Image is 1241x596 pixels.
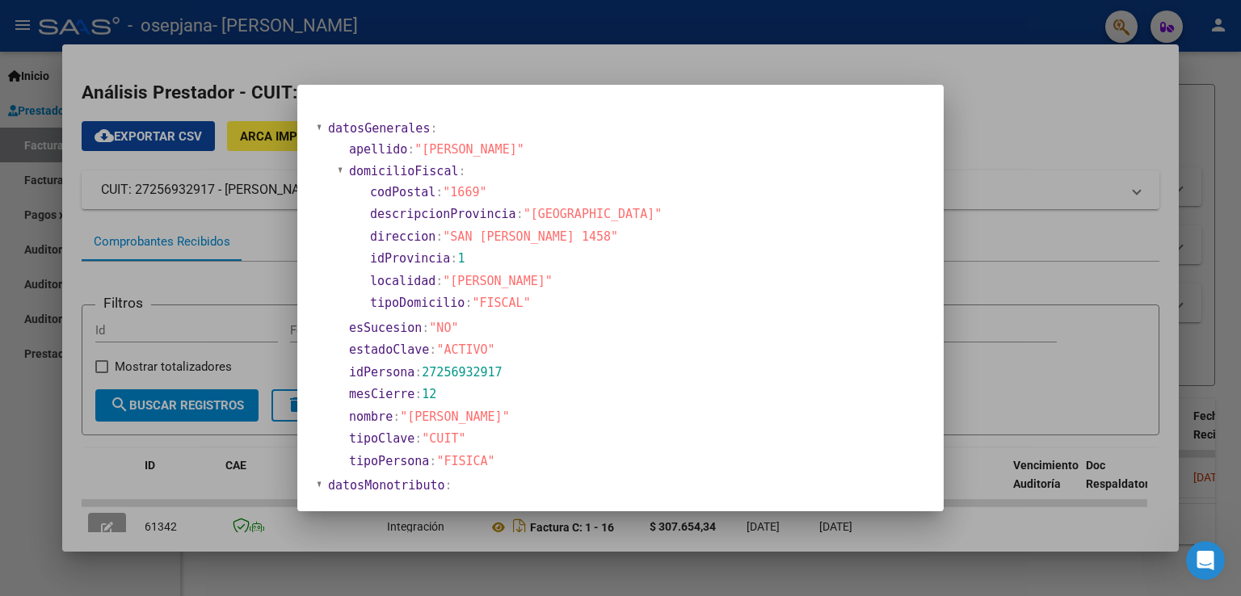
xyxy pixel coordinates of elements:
[465,296,472,310] span: :
[457,251,465,266] span: 1
[349,142,407,157] span: apellido
[436,342,494,357] span: "ACTIVO"
[435,229,443,244] span: :
[370,229,435,244] span: direccion
[422,387,436,401] span: 12
[349,164,458,178] span: domicilioFiscal
[524,207,663,221] span: "[GEOGRAPHIC_DATA]"
[1186,541,1225,580] iframe: Intercom live chat
[328,478,445,493] span: datosMonotributo
[436,454,494,468] span: "FISICA"
[450,251,457,266] span: :
[472,296,530,310] span: "FISCAL"
[370,185,435,199] span: codPostal
[370,274,435,288] span: localidad
[349,365,414,380] span: idPersona
[407,142,414,157] span: :
[400,409,509,424] span: "[PERSON_NAME]"
[429,454,436,468] span: :
[349,342,429,357] span: estadoClave
[349,409,393,424] span: nombre
[429,321,458,335] span: "NO"
[443,229,618,244] span: "SAN [PERSON_NAME] 1458"
[429,342,436,357] span: :
[435,274,443,288] span: :
[349,321,422,335] span: esSucesion
[349,454,429,468] span: tipoPersona
[370,296,465,310] span: tipoDomicilio
[458,164,465,178] span: :
[349,431,414,446] span: tipoClave
[414,365,422,380] span: :
[414,387,422,401] span: :
[516,207,524,221] span: :
[349,387,414,401] span: mesCierre
[414,142,524,157] span: "[PERSON_NAME]"
[328,121,430,136] span: datosGenerales
[414,431,422,446] span: :
[370,251,450,266] span: idProvincia
[422,431,465,446] span: "CUIT"
[422,365,502,380] span: 27256932917
[370,207,516,221] span: descripcionProvincia
[443,274,552,288] span: "[PERSON_NAME]"
[435,185,443,199] span: :
[445,478,452,493] span: :
[422,321,429,335] span: :
[443,185,486,199] span: "1669"
[430,121,437,136] span: :
[393,409,400,424] span: :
